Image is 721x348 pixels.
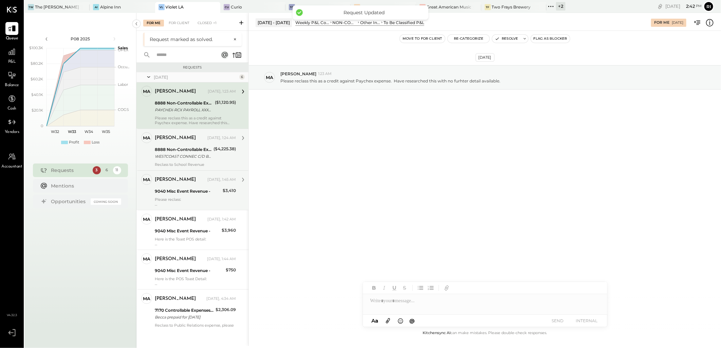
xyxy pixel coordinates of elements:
[118,82,128,87] text: Labor
[476,53,495,62] div: [DATE]
[407,316,417,325] button: @
[143,88,150,95] div: Ma
[384,20,424,25] div: To Be Classified P&L
[8,59,16,65] span: P&L
[143,216,150,223] div: Ma
[154,74,238,80] div: [DATE]
[354,4,360,10] div: SW
[150,36,230,43] div: Request marked as solved.
[390,284,399,292] button: Underline
[29,45,43,50] text: $100.3K
[266,74,273,81] div: Ma
[333,20,357,25] div: NON-CONTROLLABLE EXPENSES
[51,129,59,134] text: W32
[155,307,214,314] div: 7170 Controllable Expenses:Direct Operating Expenses:Memberships/Dues
[41,123,43,128] text: 0
[155,88,196,95] div: [PERSON_NAME]
[5,82,19,89] span: Balance
[216,306,236,313] div: $2,306.09
[206,296,236,302] div: [DATE], 4:34 AM
[155,116,236,125] div: Please reclass this as a credit against Paychex expense. Have researched this with no furhter det...
[556,2,566,11] div: + 2
[155,216,196,223] div: [PERSON_NAME]
[68,129,76,134] text: W33
[485,4,491,10] div: TF
[155,107,213,113] div: PAYCHEX-RCX PAYROLL XXXXXXXX000027X THE SAUCE LLC
[492,35,521,43] button: Resolve
[409,317,415,324] span: @
[93,4,99,10] div: AI
[306,9,422,16] div: Request Updated
[2,164,22,170] span: Accountant
[239,74,245,80] div: 6
[31,77,43,81] text: $60.2K
[442,284,451,292] button: Add URL
[207,177,236,182] div: [DATE], 1:45 AM
[155,276,236,286] div: Here is the POS Toast Detail:
[0,150,23,170] a: Accountant
[295,20,329,25] div: Weekly P&L Comparison
[143,295,150,302] div: Ma
[31,61,43,66] text: $80.2K
[573,316,600,325] button: INTERNAL
[544,316,571,325] button: SEND
[0,116,23,135] a: Vendors
[289,4,295,10] div: TC
[155,267,224,274] div: 9040 Misc Event Revenue -
[51,198,87,205] div: Opportunities
[93,166,101,174] div: 3
[420,4,426,10] div: GA
[0,92,23,112] a: Cash
[208,89,236,94] div: [DATE], 1:23 AM
[207,217,236,222] div: [DATE], 1:42 AM
[159,4,165,10] div: VL
[416,284,425,292] button: Unordered List
[166,4,184,10] div: Violet LA
[222,227,236,234] div: $3,960
[118,47,129,52] text: OPEX
[0,22,23,42] a: Queue
[226,267,236,273] div: $750
[155,146,211,153] div: 8888 Non-Controllable Expenses:Other Income and Expenses:To Be Classified P&L
[400,35,445,43] button: Move to for client
[492,4,531,10] div: Two Frays Brewery
[296,4,319,10] div: The Chapel
[230,36,237,42] button: ×
[102,129,110,134] text: W35
[0,69,23,89] a: Balance
[143,135,150,141] div: Ma
[155,228,220,234] div: 9040 Misc Event Revenue -
[28,4,34,10] div: TW
[224,4,230,10] div: Cu
[448,35,490,43] button: Re-Categorize
[194,20,220,26] div: Closed
[85,129,93,134] text: W34
[375,317,378,324] span: a
[52,36,109,42] div: P08 2025
[118,64,129,69] text: Occu...
[231,4,242,10] div: Curio
[0,45,23,65] a: P&L
[92,140,99,145] div: Loss
[361,4,406,10] div: Superior: [PERSON_NAME]
[91,198,121,205] div: Coming Soon
[370,317,381,325] button: Aa
[165,20,193,26] div: For Client
[32,108,43,113] text: $20.1K
[51,182,118,189] div: Mentions
[143,176,150,183] div: Ma
[35,4,79,10] div: The [PERSON_NAME]
[69,140,79,145] div: Profit
[155,162,236,167] div: Reclass to School Revenue
[155,153,211,160] div: WESTCOAST CONNEC C/D B-7940 250716 SAUCE001 CCD*ADDENDA\
[654,20,669,25] div: For Me
[31,92,43,97] text: $40.1K
[280,71,316,77] span: [PERSON_NAME]
[380,284,389,292] button: Italic
[215,99,236,106] div: ($1,120.95)
[118,107,129,112] text: COGS
[657,3,664,10] div: copy link
[5,129,19,135] span: Vendors
[213,21,217,25] span: +1
[400,284,409,292] button: Strikethrough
